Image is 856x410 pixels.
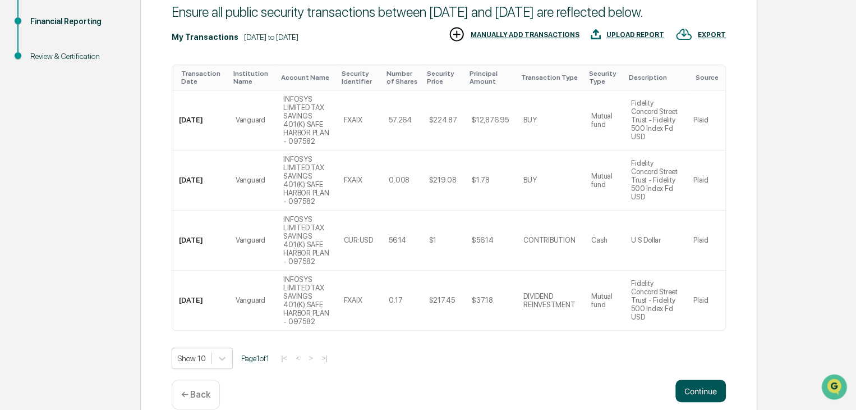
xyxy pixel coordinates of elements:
div: Toggle SortBy [470,70,512,85]
div: 0.008 [389,176,409,184]
td: INFOSYS LIMITED TAX SAVINGS 401(K) SAFE HARBOR PLAN - 097582 [277,90,337,151]
div: BUY [523,116,536,124]
div: Toggle SortBy [281,74,332,81]
button: < [292,353,303,363]
div: UPLOAD REPORT [606,31,664,39]
div: Fidelity Concord Street Trust - Fidelity 500 Index Fd USD [631,99,680,141]
div: 🗄️ [81,143,90,152]
div: Mutual fund [591,112,618,129]
div: EXPORT [698,31,726,39]
div: $219.08 [429,176,457,184]
div: Mutual fund [591,292,618,309]
div: Review & Certification [30,51,122,62]
div: $37.18 [472,296,493,304]
div: Toggle SortBy [181,70,224,85]
td: Plaid [687,90,725,151]
button: > [305,353,316,363]
div: Toggle SortBy [386,70,417,85]
a: 🗄️Attestations [77,137,144,157]
img: UPLOAD REPORT [591,26,601,43]
div: Vanguard [236,116,265,124]
a: 🖐️Preclearance [7,137,77,157]
button: >| [318,353,331,363]
div: Fidelity Concord Street Trust - Fidelity 500 Index Fd USD [631,279,680,321]
div: We're available if you need us! [38,97,142,106]
div: My Transactions [172,33,238,42]
span: Pylon [112,190,136,199]
span: Page 1 of 1 [241,354,269,363]
div: Toggle SortBy [342,70,378,85]
div: Toggle SortBy [521,74,580,81]
td: [DATE] [172,151,229,211]
div: DIVIDEND REINVESTMENT [523,292,578,309]
div: Toggle SortBy [233,70,272,85]
div: $12,876.95 [472,116,508,124]
div: Ensure all public security transactions between [DATE] and [DATE] are reflected below. [172,4,726,20]
a: 🔎Data Lookup [7,158,75,179]
p: How can we help? [11,24,204,42]
td: INFOSYS LIMITED TAX SAVINGS 401(K) SAFE HARBOR PLAN - 097582 [277,271,337,330]
div: Financial Reporting [30,16,122,28]
img: EXPORT [675,26,692,43]
div: U S Dollar [631,236,660,244]
div: $224.87 [429,116,457,124]
td: Plaid [687,211,725,271]
div: [DATE] to [DATE] [244,33,298,42]
div: CONTRIBUTION [523,236,575,244]
div: Fidelity Concord Street Trust - Fidelity 500 Index Fd USD [631,159,680,201]
div: MANUALLY ADD TRANSACTIONS [471,31,579,39]
div: 57.264 [389,116,411,124]
td: Plaid [687,271,725,330]
div: Start new chat [38,86,184,97]
div: $217.45 [429,296,455,304]
button: Continue [675,380,726,402]
button: Start new chat [191,89,204,103]
img: MANUALLY ADD TRANSACTIONS [448,26,465,43]
a: Powered byPylon [79,190,136,199]
div: Vanguard [236,296,265,304]
div: 🔎 [11,164,20,173]
img: 1746055101610-c473b297-6a78-478c-a979-82029cc54cd1 [11,86,31,106]
button: |< [278,353,291,363]
span: Data Lookup [22,163,71,174]
div: Vanguard [236,176,265,184]
div: FXAIX [344,176,362,184]
div: Mutual fund [591,172,618,189]
iframe: Open customer support [820,373,850,403]
td: [DATE] [172,271,229,330]
div: $1 [429,236,436,244]
div: Toggle SortBy [696,74,721,81]
div: $56.14 [472,236,493,244]
div: Toggle SortBy [427,70,461,85]
div: 56.14 [389,236,406,244]
td: [DATE] [172,211,229,271]
div: 🖐️ [11,143,20,152]
div: Cash [591,236,607,244]
p: ← Back [181,389,210,400]
span: Preclearance [22,142,72,153]
div: FXAIX [344,296,362,304]
div: Toggle SortBy [589,70,620,85]
span: Attestations [93,142,139,153]
td: [DATE] [172,90,229,151]
div: FXAIX [344,116,362,124]
td: INFOSYS LIMITED TAX SAVINGS 401(K) SAFE HARBOR PLAN - 097582 [277,211,337,271]
div: Vanguard [236,236,265,244]
td: Plaid [687,151,725,211]
div: BUY [523,176,536,184]
div: Toggle SortBy [629,74,682,81]
div: $1.78 [472,176,490,184]
div: CUR:USD [344,236,373,244]
td: INFOSYS LIMITED TAX SAVINGS 401(K) SAFE HARBOR PLAN - 097582 [277,151,337,211]
div: 0.17 [389,296,402,304]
